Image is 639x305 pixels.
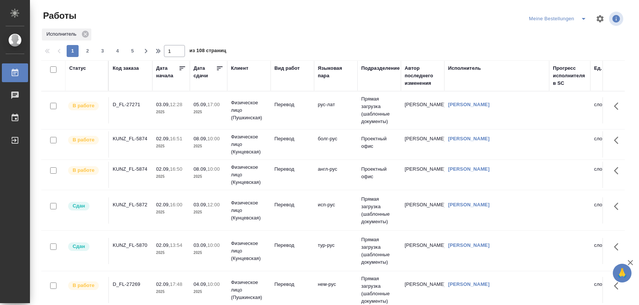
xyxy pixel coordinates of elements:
[448,136,490,141] a: [PERSON_NAME]
[274,201,310,209] p: Перевод
[67,242,104,252] div: Менеджер проверил работу исполнителя, передает ее на следующий этап
[231,279,267,301] p: Физическое лицо (Пушкинская)
[112,45,124,57] button: 4
[274,101,310,108] p: Перевод
[194,65,216,80] div: Дата сдачи
[156,288,186,296] p: 2025
[82,47,94,55] span: 2
[357,192,401,229] td: Прямая загрузка (шаблонные документы)
[73,243,85,250] p: Сдан
[401,197,444,224] td: [PERSON_NAME]
[194,143,223,150] p: 2025
[231,240,267,262] p: Физическое лицо (Кунцевская)
[590,131,634,158] td: слово
[274,135,310,143] p: Перевод
[207,102,220,107] p: 17:00
[113,101,149,108] div: D_FL-27271
[448,102,490,107] a: [PERSON_NAME]
[170,136,182,141] p: 16:51
[194,102,207,107] p: 05.09,
[97,47,109,55] span: 3
[361,65,400,72] div: Подразделение
[207,202,220,207] p: 12:00
[82,45,94,57] button: 2
[314,162,357,188] td: англ-рус
[448,281,490,287] a: [PERSON_NAME]
[69,65,86,72] div: Статус
[194,166,207,172] p: 08.09,
[156,143,186,150] p: 2025
[67,201,104,211] div: Менеджер проверил работу исполнителя, передает ее на следующий этап
[609,197,627,215] button: Здесь прячутся важные кнопки
[73,102,94,110] p: В работе
[609,131,627,149] button: Здесь прячутся важные кнопки
[194,281,207,287] p: 04.09,
[207,242,220,248] p: 10:00
[207,281,220,287] p: 10:00
[67,281,104,291] div: Исполнитель выполняет работу
[113,281,149,288] div: D_FL-27269
[401,238,444,264] td: [PERSON_NAME]
[401,97,444,123] td: [PERSON_NAME]
[156,249,186,257] p: 2025
[274,65,300,72] div: Вид работ
[231,65,248,72] div: Клиент
[194,249,223,257] p: 2025
[113,165,149,173] div: KUNZ_FL-5874
[590,162,634,188] td: слово
[67,165,104,176] div: Исполнитель выполняет работу
[609,12,625,26] span: Посмотреть информацию
[609,277,627,295] button: Здесь прячутся важные кнопки
[46,30,79,38] p: Исполнитель
[231,99,267,122] p: Физическое лицо (Пушкинская)
[194,202,207,207] p: 03.09,
[194,108,223,116] p: 2025
[274,281,310,288] p: Перевод
[170,202,182,207] p: 16:00
[189,46,226,57] span: из 108 страниц
[357,131,401,158] td: Проектный офис
[170,281,182,287] p: 17:48
[170,166,182,172] p: 16:50
[231,133,267,156] p: Физическое лицо (Кунцевская)
[41,10,76,22] span: Работы
[207,136,220,141] p: 10:00
[113,135,149,143] div: KUNZ_FL-5874
[357,232,401,270] td: Прямая загрузка (шаблонные документы)
[194,173,223,180] p: 2025
[553,65,587,87] div: Прогресс исполнителя в SC
[274,165,310,173] p: Перевод
[156,281,170,287] p: 02.09,
[194,209,223,216] p: 2025
[73,282,94,289] p: В работе
[67,135,104,145] div: Исполнитель выполняет работу
[613,264,632,282] button: 🙏
[170,102,182,107] p: 12:28
[194,242,207,248] p: 03.09,
[231,164,267,186] p: Физическое лицо (Кунцевская)
[314,197,357,224] td: исп-рус
[609,162,627,180] button: Здесь прячутся важные кнопки
[590,97,634,123] td: слово
[194,288,223,296] p: 2025
[357,92,401,129] td: Прямая загрузка (шаблонные документы)
[112,47,124,55] span: 4
[156,65,179,80] div: Дата начала
[73,202,85,210] p: Сдан
[448,65,481,72] div: Исполнитель
[590,197,634,224] td: слово
[127,45,139,57] button: 5
[113,242,149,249] div: KUNZ_FL-5870
[590,238,634,264] td: слово
[401,131,444,158] td: [PERSON_NAME]
[113,65,139,72] div: Код заказа
[401,162,444,188] td: [PERSON_NAME]
[156,209,186,216] p: 2025
[405,65,441,87] div: Автор последнего изменения
[314,277,357,303] td: нем-рус
[448,166,490,172] a: [PERSON_NAME]
[194,136,207,141] p: 08.09,
[594,65,612,72] div: Ед. изм
[318,65,354,80] div: Языковая пара
[231,199,267,222] p: Физическое лицо (Кунцевская)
